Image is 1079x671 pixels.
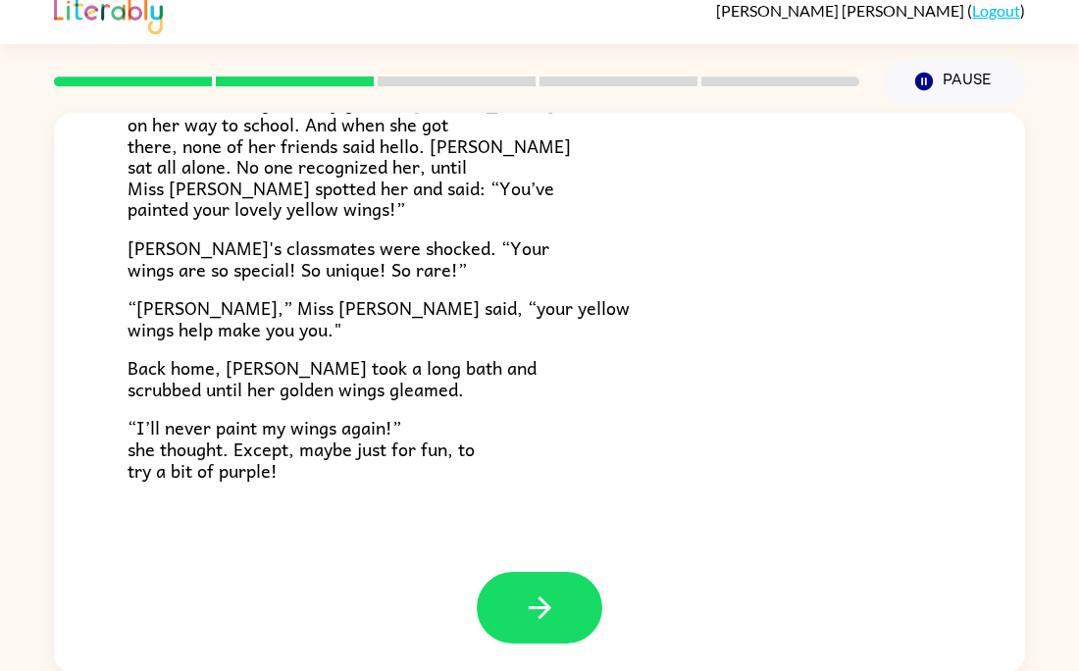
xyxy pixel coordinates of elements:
span: [PERSON_NAME] [PERSON_NAME] [716,1,967,20]
a: Logout [972,1,1020,20]
span: The next morning, nobody greeted [PERSON_NAME] on her way to school. And when she got there, none... [128,88,571,223]
span: “I’ll never paint my wings again!” she thought. Except, maybe just for fun, to try a bit of purple! [128,413,475,484]
button: Pause [883,59,1025,104]
span: Back home, [PERSON_NAME] took a long bath and scrubbed until her golden wings gleamed. [128,353,537,403]
div: ( ) [716,1,1025,20]
span: [PERSON_NAME]'s classmates were shocked. “Your wings are so special! So unique! So rare!” [128,233,549,284]
span: “[PERSON_NAME],” Miss [PERSON_NAME] said, “your yellow wings help make you you." [128,293,630,343]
